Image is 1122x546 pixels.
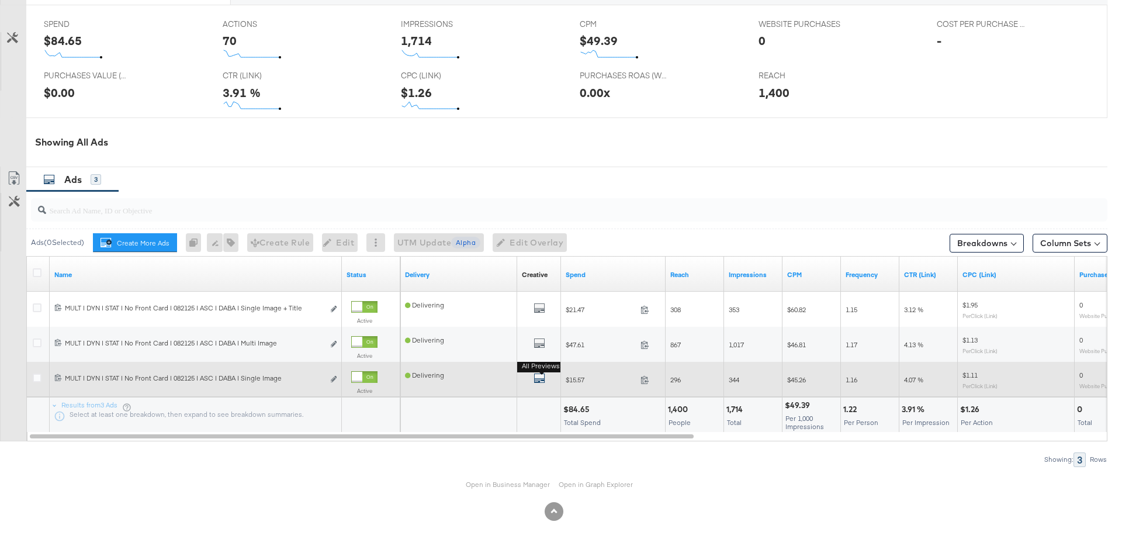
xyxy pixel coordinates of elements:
[186,233,207,252] div: 0
[846,375,857,384] span: 1.16
[91,174,101,185] div: 3
[401,70,489,81] span: CPC (LINK)
[670,305,681,314] span: 308
[351,352,378,360] label: Active
[1079,300,1083,309] span: 0
[670,340,681,349] span: 867
[564,418,601,427] span: Total Spend
[44,32,82,49] div: $84.65
[559,480,633,489] a: Open in Graph Explorer
[46,194,1009,217] input: Search Ad Name, ID or Objective
[1078,418,1092,427] span: Total
[962,347,998,354] sub: Per Click (Link)
[563,404,593,415] div: $84.65
[787,340,806,349] span: $46.81
[44,84,75,101] div: $0.00
[787,270,836,279] a: The average cost you've paid to have 1,000 impressions of your ad.
[1079,371,1083,379] span: 0
[727,418,742,427] span: Total
[405,270,512,279] a: Reflects the ability of your Ad to achieve delivery.
[729,270,778,279] a: The number of times your ad was served. On mobile apps an ad is counted as served the first time ...
[846,270,895,279] a: The average number of times your ad was served to each person.
[405,371,444,379] span: Delivering
[401,84,432,101] div: $1.26
[846,305,857,314] span: 1.15
[937,32,941,49] div: -
[223,70,310,81] span: CTR (LINK)
[44,19,131,30] span: SPEND
[566,270,661,279] a: The total amount spent to date.
[566,375,636,384] span: $15.57
[580,19,667,30] span: CPM
[950,234,1024,253] button: Breakdowns
[759,84,789,101] div: 1,400
[65,338,324,348] div: MULT | DYN | STAT | No Front Card | 082125 | ASC | DABA | Multi Image
[1073,452,1086,467] div: 3
[962,336,978,344] span: $1.13
[670,375,681,384] span: 296
[843,404,860,415] div: 1.22
[580,32,618,49] div: $49.39
[405,336,444,344] span: Delivering
[759,70,846,81] span: REACH
[729,375,739,384] span: 344
[466,480,550,489] a: Open in Business Manager
[668,404,691,415] div: 1,400
[962,300,978,309] span: $1.95
[1033,234,1107,253] button: Column Sets
[566,340,636,349] span: $47.61
[962,382,998,389] sub: Per Click (Link)
[1044,455,1073,464] div: Showing:
[405,300,444,309] span: Delivering
[729,340,744,349] span: 1,017
[64,174,82,185] span: Ads
[347,270,396,279] a: Shows the current state of your Ad.
[787,375,806,384] span: $45.26
[785,414,824,431] span: Per 1,000 Impressions
[580,84,610,101] div: 0.00x
[1079,336,1083,344] span: 0
[223,84,261,101] div: 3.91 %
[401,32,432,49] div: 1,714
[759,32,766,49] div: 0
[351,387,378,395] label: Active
[44,70,131,81] span: PURCHASES VALUE (WEBSITE EVENTS)
[902,404,928,415] div: 3.91 %
[902,418,950,427] span: Per Impression
[566,305,636,314] span: $21.47
[846,340,857,349] span: 1.17
[65,374,324,383] div: MULT | DYN | STAT | No Front Card | 082125 | ASC | DABA | Single Image
[522,270,548,279] a: Shows the creative associated with your ad.
[351,317,378,324] label: Active
[904,270,953,279] a: The number of clicks received on a link in your ad divided by the number of impressions.
[962,270,1070,279] a: The average cost for each link click you've received from your ad.
[962,371,978,379] span: $1.11
[669,418,691,427] span: People
[1089,455,1107,464] div: Rows
[844,418,878,427] span: Per Person
[729,305,739,314] span: 353
[904,375,923,384] span: 4.07 %
[670,270,719,279] a: The number of people your ad was served to.
[223,19,310,30] span: ACTIONS
[759,19,846,30] span: WEBSITE PURCHASES
[1077,404,1086,415] div: 0
[962,312,998,319] sub: Per Click (Link)
[54,270,337,279] a: Ad Name.
[726,404,746,415] div: 1,714
[580,70,667,81] span: PURCHASES ROAS (WEBSITE EVENTS)
[937,19,1024,30] span: COST PER PURCHASE (WEBSITE EVENTS)
[904,305,923,314] span: 3.12 %
[785,400,813,411] div: $49.39
[223,32,237,49] div: 70
[35,136,1107,149] div: Showing All Ads
[522,270,548,279] div: Creative
[93,233,177,252] button: Create More Ads
[31,237,84,248] div: Ads ( 0 Selected)
[401,19,489,30] span: IMPRESSIONS
[787,305,806,314] span: $60.82
[961,418,993,427] span: Per Action
[904,340,923,349] span: 4.13 %
[65,303,324,313] div: MULT | DYN | STAT | No Front Card | 082125 | ASC | DABA | Single Image + Title
[960,404,983,415] div: $1.26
